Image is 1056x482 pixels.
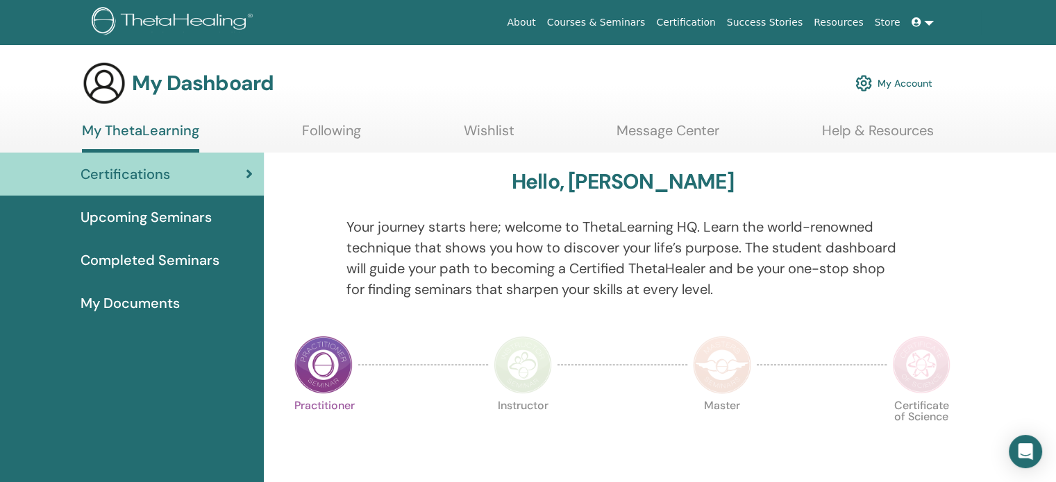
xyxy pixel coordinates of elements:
a: Certification [651,10,721,35]
a: Message Center [617,122,719,149]
h3: My Dashboard [132,71,274,96]
a: Following [302,122,361,149]
p: Master [693,400,751,458]
a: Help & Resources [822,122,934,149]
img: Master [693,336,751,394]
img: logo.png [92,7,258,38]
p: Certificate of Science [892,400,950,458]
p: Instructor [494,400,552,458]
img: Practitioner [294,336,353,394]
img: Certificate of Science [892,336,950,394]
a: About [501,10,541,35]
img: generic-user-icon.jpg [82,61,126,105]
h3: Hello, [PERSON_NAME] [512,169,734,194]
a: Resources [808,10,869,35]
div: Open Intercom Messenger [1009,435,1042,468]
a: Wishlist [464,122,514,149]
a: My ThetaLearning [82,122,199,153]
a: Success Stories [721,10,808,35]
a: Courses & Seminars [542,10,651,35]
p: Practitioner [294,400,353,458]
a: Store [869,10,906,35]
p: Your journey starts here; welcome to ThetaLearning HQ. Learn the world-renowned technique that sh... [346,216,899,300]
img: cog.svg [855,71,872,95]
span: Upcoming Seminars [81,207,212,227]
img: Instructor [494,336,552,394]
span: Certifications [81,164,170,184]
span: Completed Seminars [81,250,219,270]
a: My Account [855,68,932,98]
span: My Documents [81,293,180,313]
